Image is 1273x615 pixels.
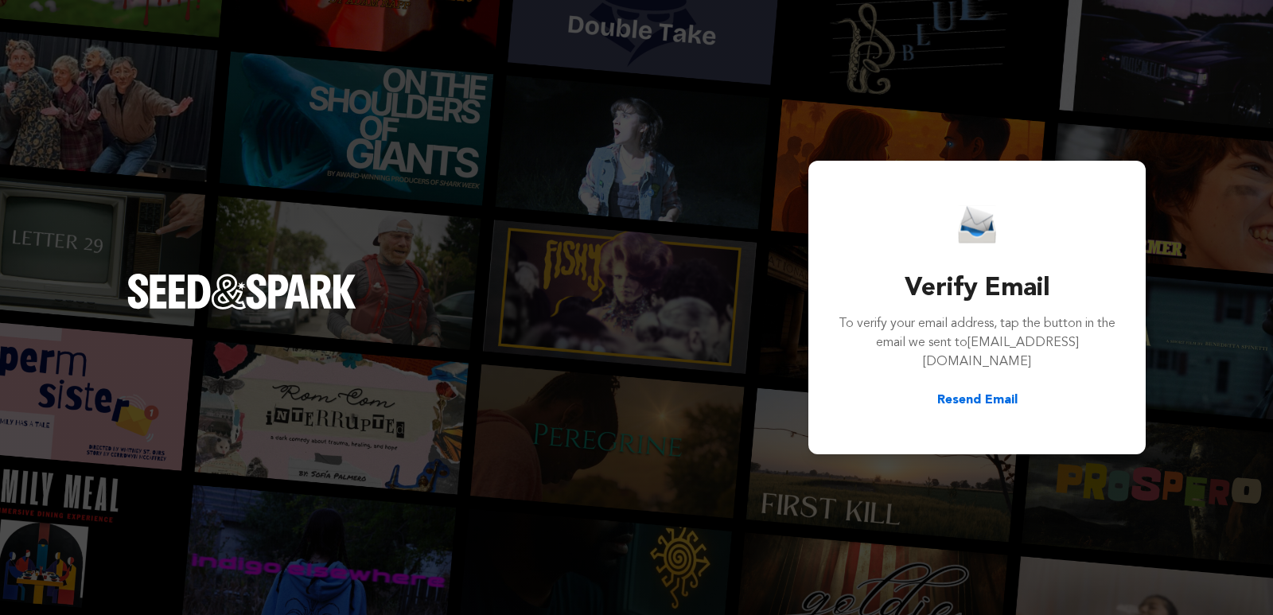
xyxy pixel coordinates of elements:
img: Seed&Spark Logo [127,274,356,309]
button: Resend Email [937,391,1018,410]
p: To verify your email address, tap the button in the email we sent to [837,314,1117,372]
h3: Verify Email [837,270,1117,308]
img: Seed&Spark Email Icon [958,205,996,244]
span: [EMAIL_ADDRESS][DOMAIN_NAME] [923,337,1079,368]
a: Seed&Spark Homepage [127,274,356,341]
